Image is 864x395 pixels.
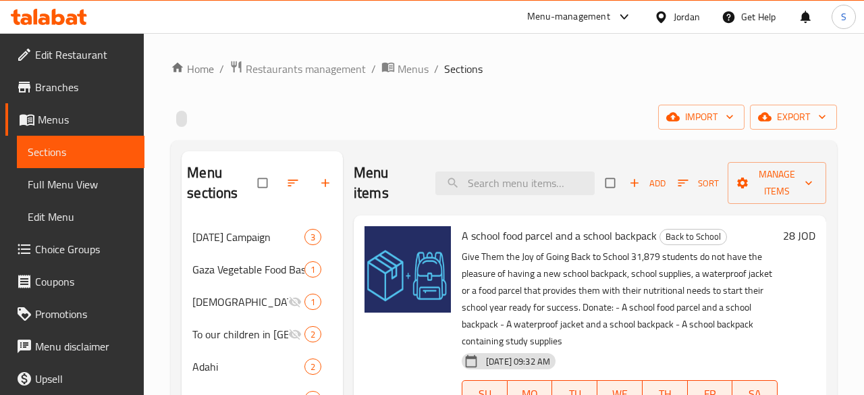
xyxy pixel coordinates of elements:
li: / [434,61,439,77]
span: Promotions [35,306,134,322]
span: Select all sections [250,170,278,196]
a: Promotions [5,298,144,330]
span: Edit Restaurant [35,47,134,63]
span: [DATE] 09:32 AM [481,355,556,368]
span: Choice Groups [35,241,134,257]
button: export [750,105,837,130]
span: 1 [305,296,321,309]
span: Menu disclaimer [35,338,134,354]
svg: Inactive section [288,327,302,341]
span: Adahi [192,359,304,375]
button: Manage items [728,162,826,204]
span: 2 [305,361,321,373]
h2: Menu sections [187,163,258,203]
div: Ramadan Campaign [192,229,304,245]
span: Restaurants management [246,61,366,77]
h6: 28 JOD [783,226,815,245]
span: Sort [678,176,719,191]
li: / [219,61,224,77]
span: 2 [305,328,321,341]
div: items [304,229,321,245]
div: Iftar Meal for Jordan and Gaza [192,294,288,310]
div: items [304,326,321,342]
div: Menu-management [527,9,610,25]
img: A school food parcel and a school backpack [364,226,451,313]
span: Menus [38,111,134,128]
span: S [841,9,846,24]
span: Sort items [669,173,728,194]
div: To our children in Jordan and Gaza [192,326,288,342]
span: Edit Menu [28,209,134,225]
div: items [304,359,321,375]
span: Back to School [660,229,726,244]
a: Menu disclaimer [5,330,144,363]
span: import [669,109,734,126]
span: Sections [28,144,134,160]
a: Choice Groups [5,233,144,265]
a: Full Menu View [17,168,144,201]
span: A school food parcel and a school backpack [462,226,657,246]
a: Edit Menu [17,201,144,233]
span: Gaza Vegetable Food Basket [192,261,304,278]
div: To our children in [GEOGRAPHIC_DATA] and [GEOGRAPHIC_DATA]2 [182,318,343,350]
span: Manage items [738,166,815,200]
span: [DATE] Campaign [192,229,304,245]
a: Restaurants management [230,60,366,78]
p: Give Them the Joy of Going Back to School 31,879 students do not have the pleasure of having a ne... [462,248,778,350]
span: Branches [35,79,134,95]
span: Coupons [35,273,134,290]
div: items [304,294,321,310]
span: Sort sections [278,168,310,198]
span: export [761,109,826,126]
span: 1 [305,263,321,276]
a: Menus [381,60,429,78]
span: Sections [444,61,483,77]
h2: Menu items [354,163,419,203]
a: Coupons [5,265,144,298]
div: Back to School [659,229,727,245]
span: To our children in [GEOGRAPHIC_DATA] and [GEOGRAPHIC_DATA] [192,326,288,342]
input: search [435,172,595,195]
div: Gaza Vegetable Food Basket1 [182,253,343,286]
a: Menus [5,103,144,136]
span: Full Menu View [28,176,134,192]
span: Menus [398,61,429,77]
span: Add item [626,173,669,194]
a: Upsell [5,363,144,395]
button: Sort [674,173,722,194]
div: [DEMOGRAPHIC_DATA] Meal for [GEOGRAPHIC_DATA] and [GEOGRAPHIC_DATA]1 [182,286,343,318]
div: Jordan [674,9,700,24]
a: Sections [17,136,144,168]
li: / [371,61,376,77]
div: Adahi2 [182,350,343,383]
svg: Inactive section [288,295,302,309]
div: [DATE] Campaign3 [182,221,343,253]
button: import [658,105,745,130]
span: [DEMOGRAPHIC_DATA] Meal for [GEOGRAPHIC_DATA] and [GEOGRAPHIC_DATA] [192,294,288,310]
button: Add [626,173,669,194]
div: items [304,261,321,278]
a: Home [171,61,214,77]
span: Add [629,176,666,191]
span: 3 [305,231,321,244]
button: Add section [310,168,343,198]
nav: breadcrumb [171,60,837,78]
a: Branches [5,71,144,103]
span: Upsell [35,371,134,387]
a: Edit Restaurant [5,38,144,71]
